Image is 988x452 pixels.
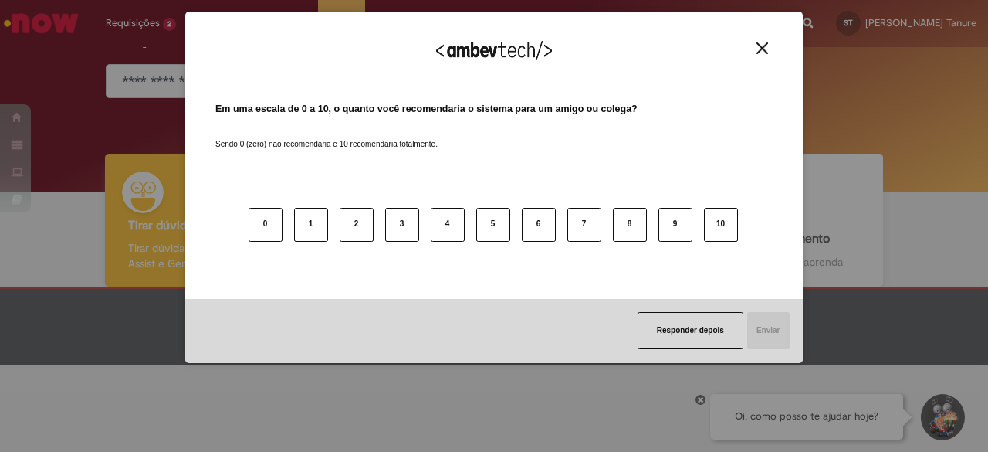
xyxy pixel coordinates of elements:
button: 10 [704,208,738,242]
button: Responder depois [638,312,743,349]
button: 5 [476,208,510,242]
button: 2 [340,208,374,242]
button: 8 [613,208,647,242]
button: 7 [567,208,601,242]
img: Close [756,42,768,54]
button: 0 [249,208,283,242]
button: Close [752,42,773,55]
button: 1 [294,208,328,242]
button: 3 [385,208,419,242]
img: Logo Ambevtech [436,41,552,60]
button: 4 [431,208,465,242]
label: Sendo 0 (zero) não recomendaria e 10 recomendaria totalmente. [215,121,438,150]
button: 6 [522,208,556,242]
button: 9 [658,208,692,242]
label: Em uma escala de 0 a 10, o quanto você recomendaria o sistema para um amigo ou colega? [215,102,638,117]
